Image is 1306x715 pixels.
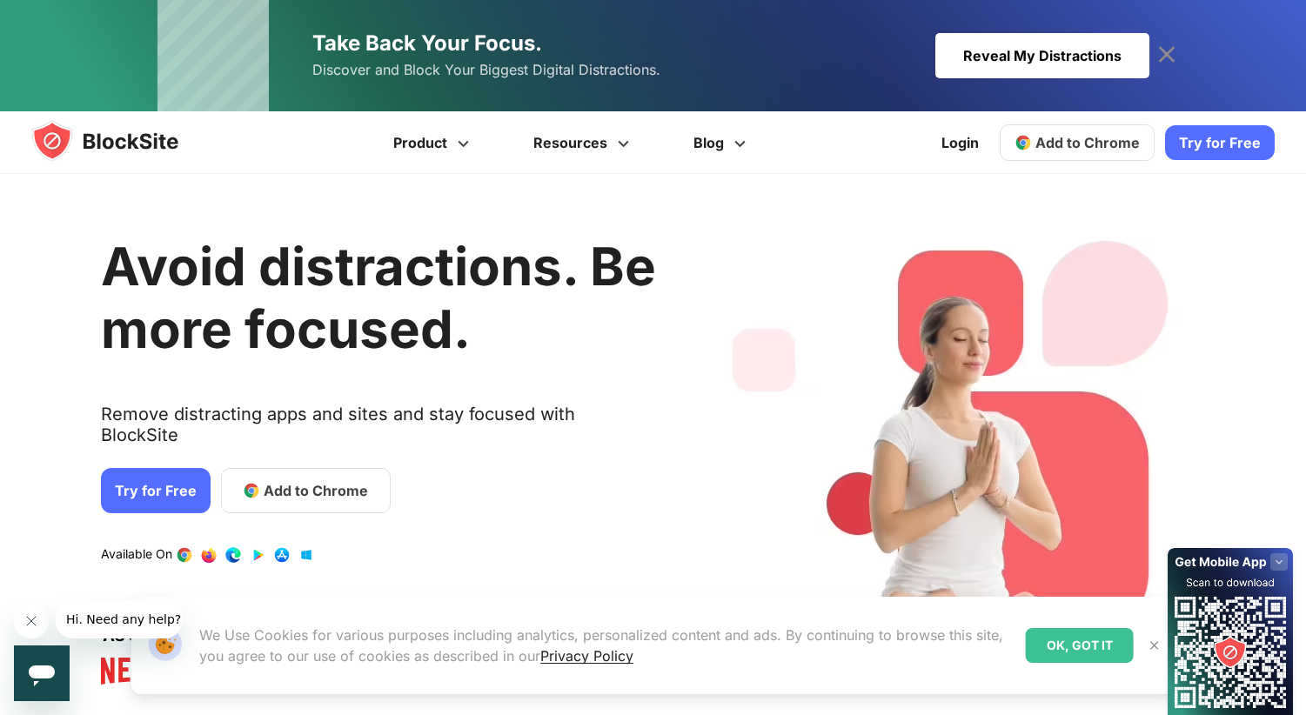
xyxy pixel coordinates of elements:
[101,404,656,459] text: Remove distracting apps and sites and stay focused with BlockSite
[14,645,70,701] iframe: Button to launch messaging window
[935,33,1149,78] div: Reveal My Distractions
[931,122,989,164] a: Login
[1143,634,1166,657] button: Close
[101,235,656,360] h1: Avoid distractions. Be more focused.
[1000,124,1155,161] a: Add to Chrome
[312,57,660,83] span: Discover and Block Your Biggest Digital Distractions.
[1148,638,1162,652] img: Close
[101,546,172,564] text: Available On
[1015,134,1032,151] img: chrome-icon.svg
[1165,125,1275,160] a: Try for Free
[540,647,633,665] a: Privacy Policy
[221,468,391,513] a: Add to Chrome
[56,600,182,638] iframe: Message from company
[664,111,780,174] a: Blog
[199,625,1012,666] p: We Use Cookies for various purposes including analytics, personalized content and ads. By continu...
[312,30,542,56] span: Take Back Your Focus.
[1035,134,1140,151] span: Add to Chrome
[14,604,49,638] iframe: Close message
[264,480,368,501] span: Add to Chrome
[31,120,212,162] img: blocksite-icon.5d769676.svg
[101,468,211,513] a: Try for Free
[504,111,664,174] a: Resources
[1026,628,1134,663] div: OK, GOT IT
[364,111,504,174] a: Product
